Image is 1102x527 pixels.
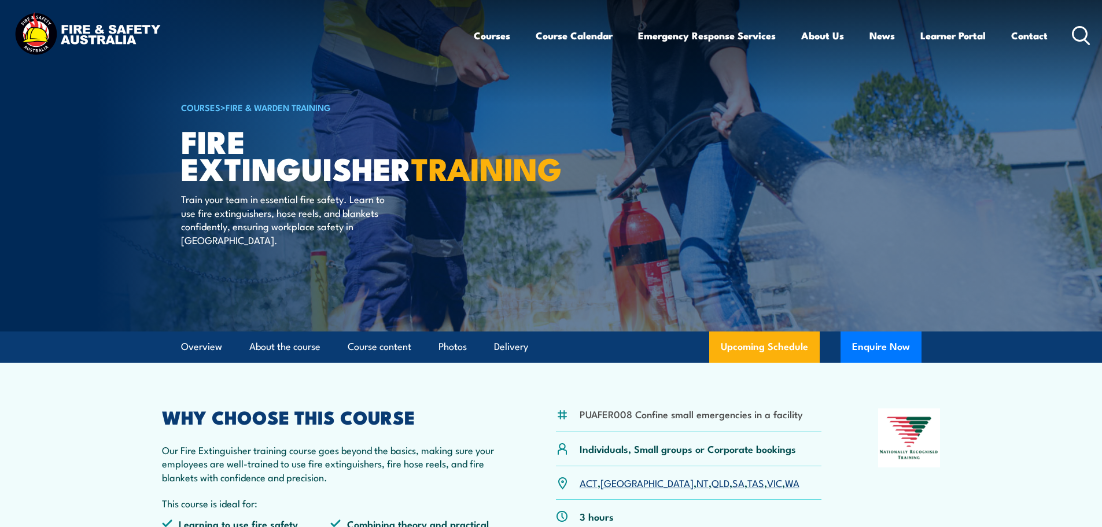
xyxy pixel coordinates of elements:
[920,20,986,51] a: Learner Portal
[226,101,331,113] a: Fire & Warden Training
[438,331,467,362] a: Photos
[181,331,222,362] a: Overview
[411,143,562,191] strong: TRAINING
[249,331,320,362] a: About the course
[869,20,895,51] a: News
[878,408,941,467] img: Nationally Recognised Training logo.
[181,127,467,181] h1: Fire Extinguisher
[696,476,709,489] a: NT
[1011,20,1048,51] a: Contact
[162,443,500,484] p: Our Fire Extinguisher training course goes beyond the basics, making sure your employees are well...
[785,476,799,489] a: WA
[712,476,729,489] a: QLD
[767,476,782,489] a: VIC
[709,331,820,363] a: Upcoming Schedule
[474,20,510,51] a: Courses
[580,407,803,421] li: PUAFER008 Confine small emergencies in a facility
[536,20,613,51] a: Course Calendar
[600,476,694,489] a: [GEOGRAPHIC_DATA]
[841,331,922,363] button: Enquire Now
[494,331,528,362] a: Delivery
[801,20,844,51] a: About Us
[181,192,392,246] p: Train your team in essential fire safety. Learn to use fire extinguishers, hose reels, and blanke...
[181,100,467,114] h6: >
[162,496,500,510] p: This course is ideal for:
[580,476,799,489] p: , , , , , , ,
[162,408,500,425] h2: WHY CHOOSE THIS COURSE
[747,476,764,489] a: TAS
[348,331,411,362] a: Course content
[181,101,220,113] a: COURSES
[732,476,745,489] a: SA
[580,510,614,523] p: 3 hours
[580,442,796,455] p: Individuals, Small groups or Corporate bookings
[638,20,776,51] a: Emergency Response Services
[580,476,598,489] a: ACT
